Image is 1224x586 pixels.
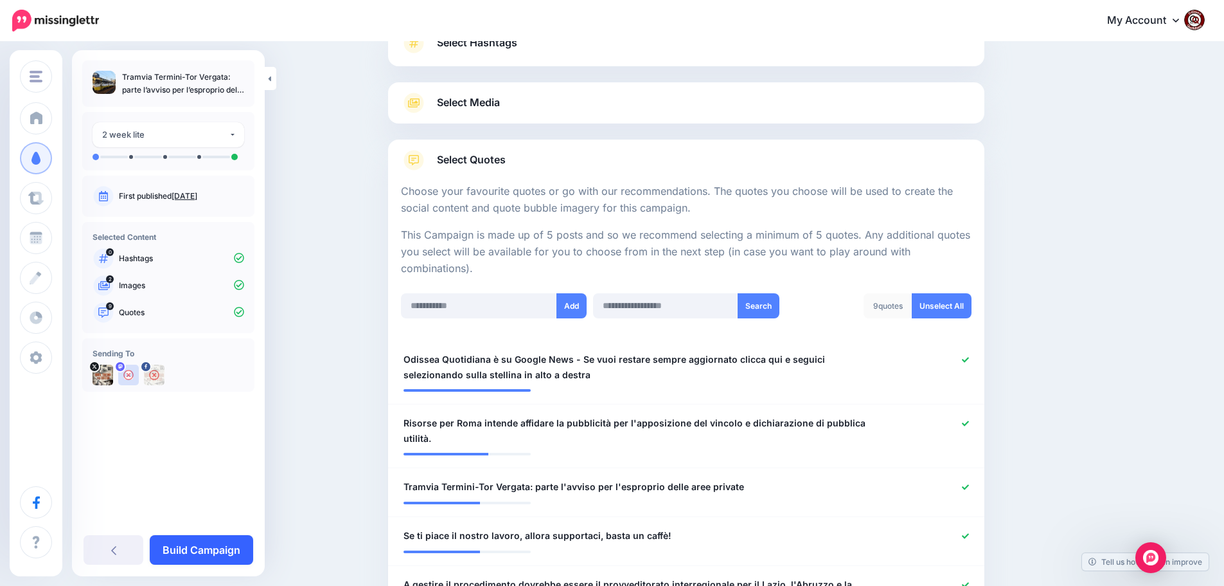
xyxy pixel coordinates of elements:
[437,34,517,51] span: Select Hashtags
[1094,5,1205,37] a: My Account
[93,71,116,94] img: c7cb55880f3ce08b731213bfa00f6dd4_thumb.jpg
[1135,542,1166,573] div: Open Intercom Messenger
[12,10,99,32] img: Missinglettr
[401,33,971,66] a: Select Hashtags
[106,248,114,256] span: 0
[404,352,872,383] span: Odissea Quotidiana è su Google News - Se vuoi restare sempre aggiornato clicca qui e seguici sele...
[401,150,971,183] a: Select Quotes
[401,183,971,217] p: Choose your favourite quotes or go with our recommendations. The quotes you choose will be used t...
[119,280,244,291] p: Images
[119,253,244,264] p: Hashtags
[401,227,971,277] p: This Campaign is made up of 5 posts and so we recommend selecting a minimum of 5 quotes. Any addi...
[404,479,744,495] span: Tramvia Termini-Tor Vergata: parte l'avviso per l'esproprio delle aree private
[93,365,113,385] img: uTTNWBrh-84924.jpeg
[556,293,587,318] button: Add
[93,122,244,147] button: 2 week lite
[119,307,244,318] p: Quotes
[912,293,971,318] a: Unselect All
[873,301,878,311] span: 9
[404,528,671,544] span: Se ti piace il nostro lavoro, allora supportaci, basta un caffè!
[404,416,872,446] span: Risorse per Roma intende affidare la pubblicità per l'apposizione del vincolo e dichiarazione di ...
[118,365,139,385] img: user_default_image.png
[30,71,42,82] img: menu.png
[738,293,779,318] button: Search
[102,127,229,142] div: 2 week lite
[93,349,244,358] h4: Sending To
[437,151,506,169] span: Select Quotes
[437,94,500,111] span: Select Media
[144,365,164,385] img: 463453305_2684324355074873_6393692129472495966_n-bsa154739.jpg
[119,190,244,202] p: First published
[401,93,971,113] a: Select Media
[1082,553,1209,571] a: Tell us how we can improve
[93,232,244,242] h4: Selected Content
[864,293,912,318] div: quotes
[106,302,114,310] span: 9
[172,191,197,201] a: [DATE]
[122,71,244,96] p: Tramvia Termini-Tor Vergata: parte l’avviso per l’esproprio delle aree private
[106,275,114,283] span: 2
